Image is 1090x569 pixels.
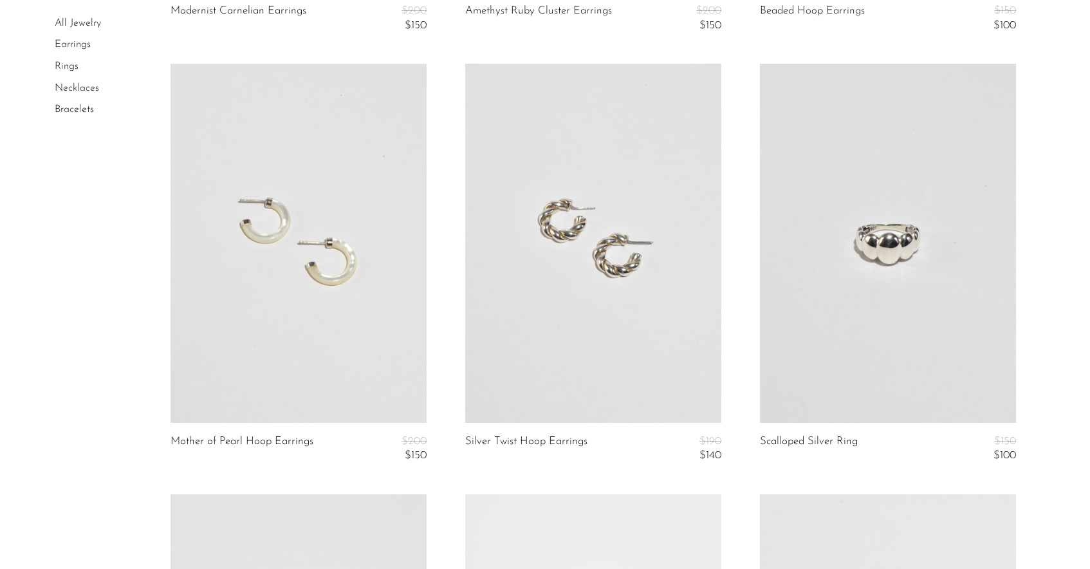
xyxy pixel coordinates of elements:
span: $150 [994,436,1016,447]
span: $200 [696,5,721,16]
span: $190 [699,436,721,447]
a: All Jewelry [55,18,101,28]
span: $200 [402,5,427,16]
a: Bracelets [55,104,94,115]
a: Earrings [55,40,91,50]
a: Silver Twist Hoop Earrings [465,436,587,462]
a: Mother of Pearl Hoop Earrings [171,436,313,462]
span: $150 [405,20,427,31]
span: $150 [405,450,427,461]
span: $200 [402,436,427,447]
span: $140 [699,450,721,461]
span: $100 [993,450,1016,461]
a: Rings [55,61,79,71]
span: $150 [699,20,721,31]
span: $100 [993,20,1016,31]
a: Beaded Hoop Earrings [760,5,865,32]
span: $150 [994,5,1016,16]
a: Modernist Carnelian Earrings [171,5,306,32]
a: Scalloped Silver Ring [760,436,858,462]
a: Amethyst Ruby Cluster Earrings [465,5,612,32]
a: Necklaces [55,83,99,93]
